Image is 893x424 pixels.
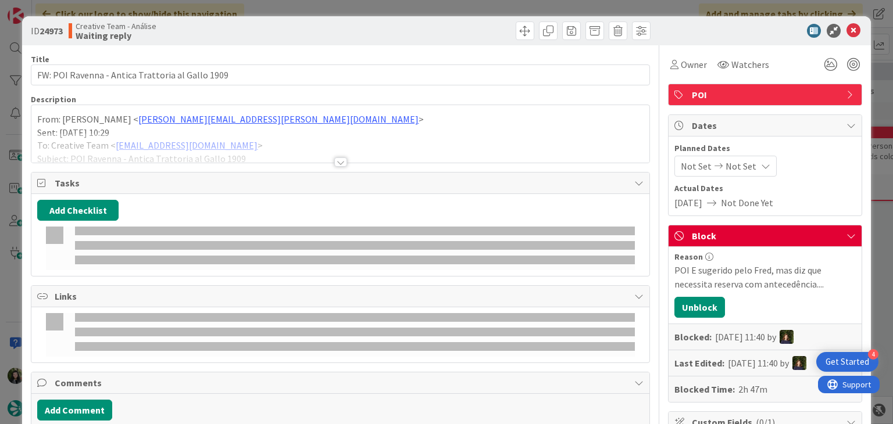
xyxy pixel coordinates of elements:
span: Dates [692,118,841,132]
b: Waiting reply [76,31,156,40]
div: [DATE] 11:40 by [715,330,794,344]
span: Planned Dates [674,142,856,154]
div: 2h 47m [738,382,767,396]
b: Blocked: [674,330,712,344]
div: 4 [868,349,878,360]
span: Owner [681,58,707,71]
span: Actual Dates [674,182,856,195]
span: Comments [55,376,628,390]
p: From: [PERSON_NAME] < > [37,113,643,126]
div: [DATE] 11:40 by [728,356,806,370]
div: POI E sugerido pelo Fred, mas diz que necessita reserva com antecedência.... [674,263,856,291]
span: Support [24,2,53,16]
b: Last Edited: [674,356,724,370]
a: [PERSON_NAME][EMAIL_ADDRESS][PERSON_NAME][DOMAIN_NAME] [138,113,419,125]
span: Not Done Yet [721,196,773,210]
div: Open Get Started checklist, remaining modules: 4 [816,352,878,372]
span: Not Set [726,159,756,173]
b: Blocked Time: [674,382,735,396]
button: Add Checklist [37,200,119,221]
span: Tasks [55,176,628,190]
span: Creative Team - Análise [76,21,156,31]
label: Title [31,54,49,64]
span: [DATE] [674,196,702,210]
span: ID [31,24,63,38]
span: Links [55,289,628,303]
b: 24973 [40,25,63,37]
span: Block [692,229,841,243]
button: Unblock [674,297,725,318]
span: Not Set [681,159,712,173]
span: Watchers [731,58,769,71]
span: Reason [674,253,703,261]
p: Sent: [DATE] 10:29 [37,126,643,139]
img: MC [792,356,806,370]
input: type card name here... [31,64,649,85]
span: Description [31,94,76,105]
img: MC [780,330,794,344]
button: Add Comment [37,400,112,421]
div: Get Started [826,356,869,368]
span: POI [692,88,841,102]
